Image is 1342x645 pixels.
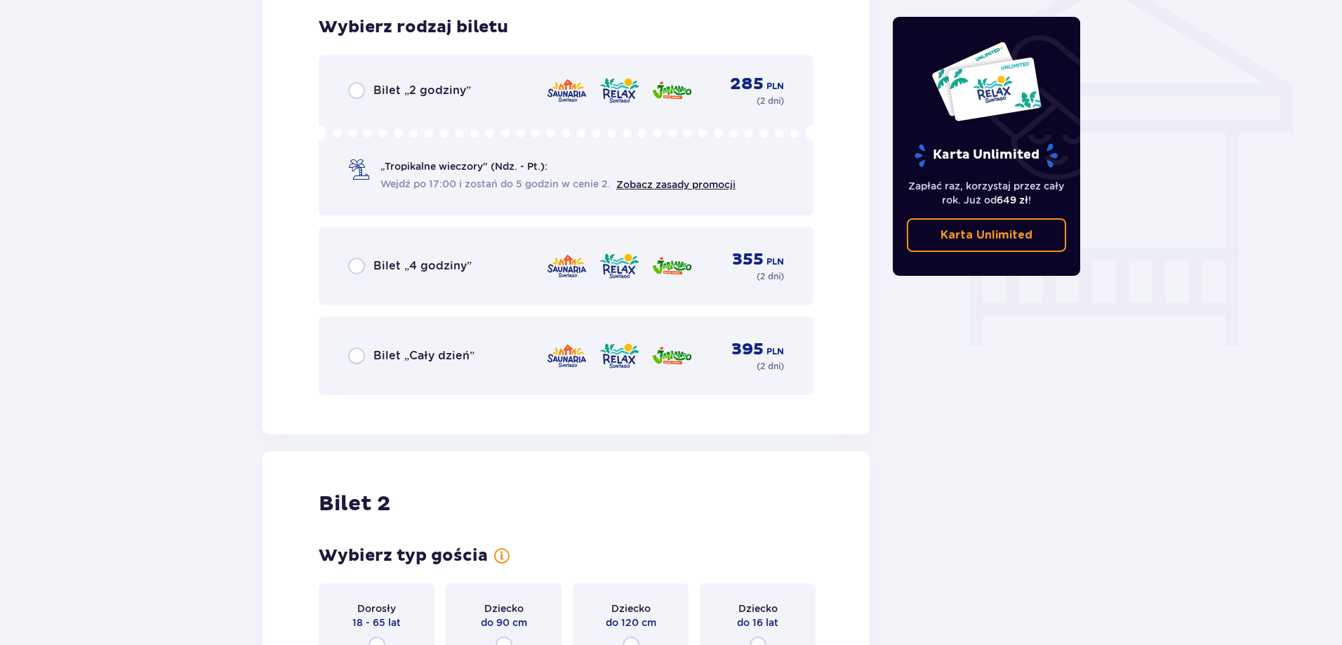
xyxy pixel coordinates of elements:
p: ( 2 dni ) [757,95,784,107]
p: PLN [766,345,784,358]
img: zone logo [546,76,587,105]
img: zone logo [651,251,693,281]
p: 285 [730,74,764,95]
p: 18 - 65 lat [352,616,401,630]
p: Zapłać raz, korzystaj przez cały rok. Już od ! [907,179,1067,207]
span: Wejdź po 17:00 i zostań do 5 godzin w cenie 2. [380,177,611,191]
p: Bilet 2 [319,491,390,517]
p: ( 2 dni ) [757,360,784,373]
img: zone logo [651,76,693,105]
p: Bilet „2 godziny” [373,83,471,98]
p: „Tropikalne wieczory" (Ndz. - Pt.): [380,159,547,173]
p: Wybierz rodzaj biletu [319,17,508,38]
p: 355 [732,249,764,270]
p: ( 2 dni ) [757,270,784,283]
p: Karta Unlimited [913,143,1059,168]
img: zone logo [599,76,640,105]
a: Zobacz zasady promocji [616,179,736,190]
p: Bilet „4 godziny” [373,258,472,274]
p: Dorosły [357,601,396,616]
p: do 16 lat [737,616,778,630]
img: zone logo [546,251,587,281]
p: Wybierz typ gościa [319,545,488,566]
img: zone logo [599,341,640,371]
p: Dziecko [611,601,651,616]
p: do 120 cm [606,616,656,630]
span: 649 zł [997,194,1028,206]
p: Karta Unlimited [941,227,1032,243]
p: Bilet „Cały dzień” [373,348,474,364]
p: 395 [731,339,764,360]
p: PLN [766,80,784,93]
p: do 90 cm [481,616,527,630]
img: zone logo [599,251,640,281]
p: Dziecko [738,601,778,616]
p: Dziecko [484,601,524,616]
img: zone logo [651,341,693,371]
a: Karta Unlimited [907,218,1067,252]
img: zone logo [546,341,587,371]
p: PLN [766,255,784,268]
